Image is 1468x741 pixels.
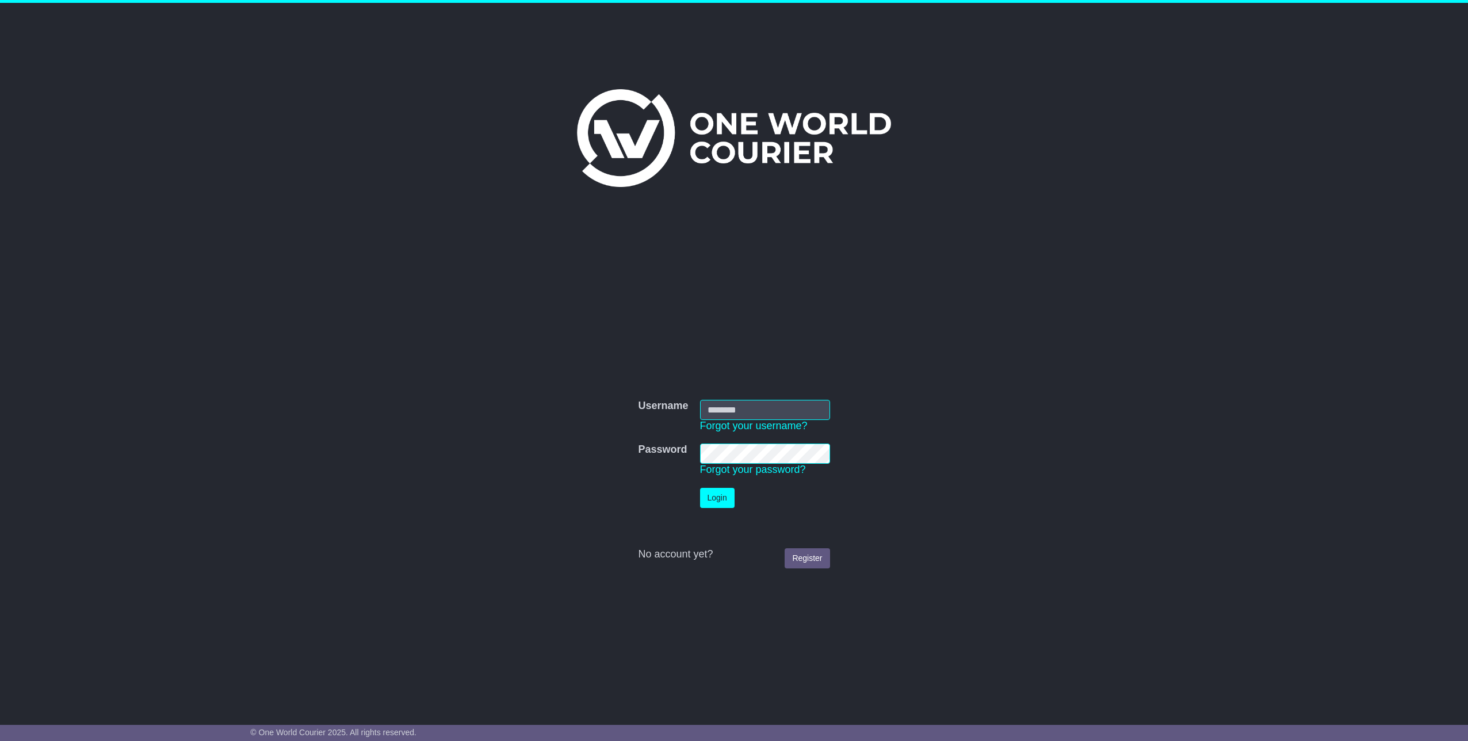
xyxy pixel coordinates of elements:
[700,464,806,475] a: Forgot your password?
[638,400,688,412] label: Username
[700,488,735,508] button: Login
[250,728,416,737] span: © One World Courier 2025. All rights reserved.
[638,444,687,456] label: Password
[700,420,808,431] a: Forgot your username?
[638,548,829,561] div: No account yet?
[785,548,829,568] a: Register
[577,89,891,187] img: One World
